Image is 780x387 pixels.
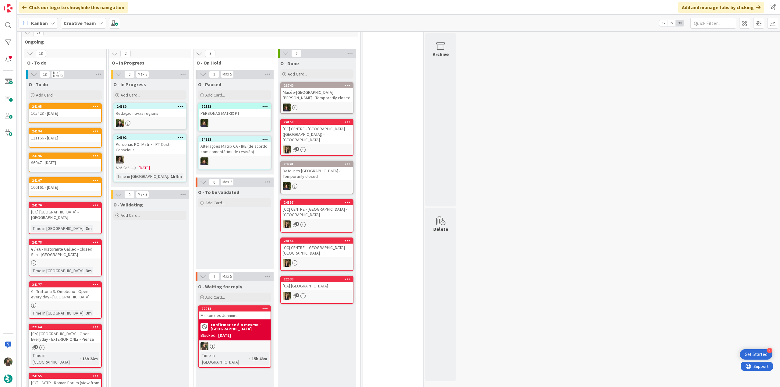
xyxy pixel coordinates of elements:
[33,29,44,36] span: 29
[29,153,101,159] div: 24196
[116,156,124,164] img: MS
[199,311,271,319] div: Maison des Johnnies
[169,173,183,180] div: 1h 9m
[200,332,216,339] div: Blocked:
[40,71,50,78] span: 18
[211,322,269,331] b: confirmar se é o mesmo - [GEOGRAPHIC_DATA]
[281,276,353,282] div: 22533
[745,351,768,357] div: Get Started
[25,39,350,45] span: Ongoing
[29,81,48,87] span: O - To do
[113,202,143,208] span: O - Validating
[283,146,291,153] img: SP
[281,200,353,205] div: 24157
[201,137,271,142] div: 24133
[222,181,232,184] div: Max 2
[31,19,48,27] span: Kanban
[283,104,291,111] img: MC
[32,325,101,329] div: 22164
[205,200,225,206] span: Add Card...
[80,355,81,362] span: :
[250,355,269,362] div: 15h 48m
[112,60,183,66] span: O - In Progress
[281,161,353,167] div: 23741
[284,83,353,88] div: 23740
[433,51,449,58] div: Archive
[740,349,772,360] div: Open Get Started checklist, remaining modules: 4
[29,324,101,330] div: 22164
[283,220,291,228] img: SP
[116,119,124,127] img: BC
[281,167,353,180] div: Detour to [GEOGRAPHIC_DATA] - Temporarily closed
[281,282,353,290] div: [CA] [GEOGRAPHIC_DATA]
[281,119,353,125] div: 24158
[29,240,101,259] div: 24178€ / €€ - Ristorante Galileo - Closed Sun - [GEOGRAPHIC_DATA]
[281,244,353,257] div: [CC] CENTRE - [GEOGRAPHIC_DATA] - [GEOGRAPHIC_DATA]
[198,81,221,87] span: O - Paused
[113,81,146,87] span: O - In Progress
[29,104,101,109] div: 24195
[288,71,307,77] span: Add Card...
[32,104,101,109] div: 24195
[281,276,353,290] div: 22533[CA] [GEOGRAPHIC_DATA]
[31,310,83,316] div: Time in [GEOGRAPHIC_DATA]
[200,157,208,165] img: MC
[29,202,101,208] div: 24176
[114,104,186,109] div: 24180
[281,125,353,144] div: [CC] CENTRE - [GEOGRAPHIC_DATA] ([GEOGRAPHIC_DATA]) - [GEOGRAPHIC_DATA]
[29,134,101,142] div: 111166 - [DATE]
[283,259,291,267] img: SP
[29,240,101,245] div: 24178
[29,153,101,167] div: 2419696047 - [DATE]
[29,324,101,343] div: 22164[CA] [GEOGRAPHIC_DATA] - Open Everyday - EXTERIOR ONLY - Pienza
[295,293,299,297] span: 2
[284,120,353,124] div: 24158
[218,332,231,339] div: [DATE]
[114,140,186,154] div: Personas POI Matrix - PT Cost-Conscious
[284,162,353,166] div: 23741
[29,104,101,117] div: 24195105423 - [DATE]
[199,137,271,156] div: 24133Alterações Matrix CA - IRE (de acordo com comentários de revisão)
[222,73,232,76] div: Max 5
[29,202,101,221] div: 24176[CC] [GEOGRAPHIC_DATA] - [GEOGRAPHIC_DATA]
[284,277,353,281] div: 22533
[281,161,353,180] div: 23741Detour to [GEOGRAPHIC_DATA] - Temporarily closed
[283,292,291,300] img: SP
[281,220,353,228] div: SP
[199,306,271,319] div: 22013Maison des Johnnies
[29,208,101,221] div: [CC] [GEOGRAPHIC_DATA] - [GEOGRAPHIC_DATA]
[32,283,101,287] div: 24177
[32,129,101,133] div: 24194
[168,173,169,180] span: :
[117,104,186,109] div: 24180
[29,109,101,117] div: 105423 - [DATE]
[32,154,101,158] div: 24196
[32,240,101,245] div: 24178
[284,239,353,243] div: 24156
[199,109,271,117] div: PERSONAS MATRIX PT
[197,60,268,66] span: O - On Hold
[36,50,46,57] span: 18
[199,342,271,350] div: IG
[281,238,353,244] div: 24156
[29,282,101,301] div: 24177€ - Trattoria S. Omobono - Open every day - [GEOGRAPHIC_DATA]
[31,267,83,274] div: Time in [GEOGRAPHIC_DATA]
[200,119,208,127] img: MC
[138,193,147,196] div: Max 3
[31,352,80,365] div: Time in [GEOGRAPHIC_DATA]
[201,307,271,311] div: 22013
[29,282,101,287] div: 24177
[222,275,232,278] div: Max 5
[84,310,93,316] div: 3m
[668,20,676,26] span: 2x
[205,50,215,57] span: 3
[114,135,186,154] div: 24192Personas POI Matrix - PT Cost-Conscious
[200,342,208,350] img: IG
[81,355,99,362] div: 15h 24m
[281,83,353,102] div: 23740Musée-[GEOGRAPHIC_DATA][PERSON_NAME] - Temporarily closed
[659,20,668,26] span: 1x
[284,200,353,205] div: 24157
[29,330,101,343] div: [CA] [GEOGRAPHIC_DATA] - Open Everyday - EXTERIOR ONLY - Pienza
[281,83,353,88] div: 23740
